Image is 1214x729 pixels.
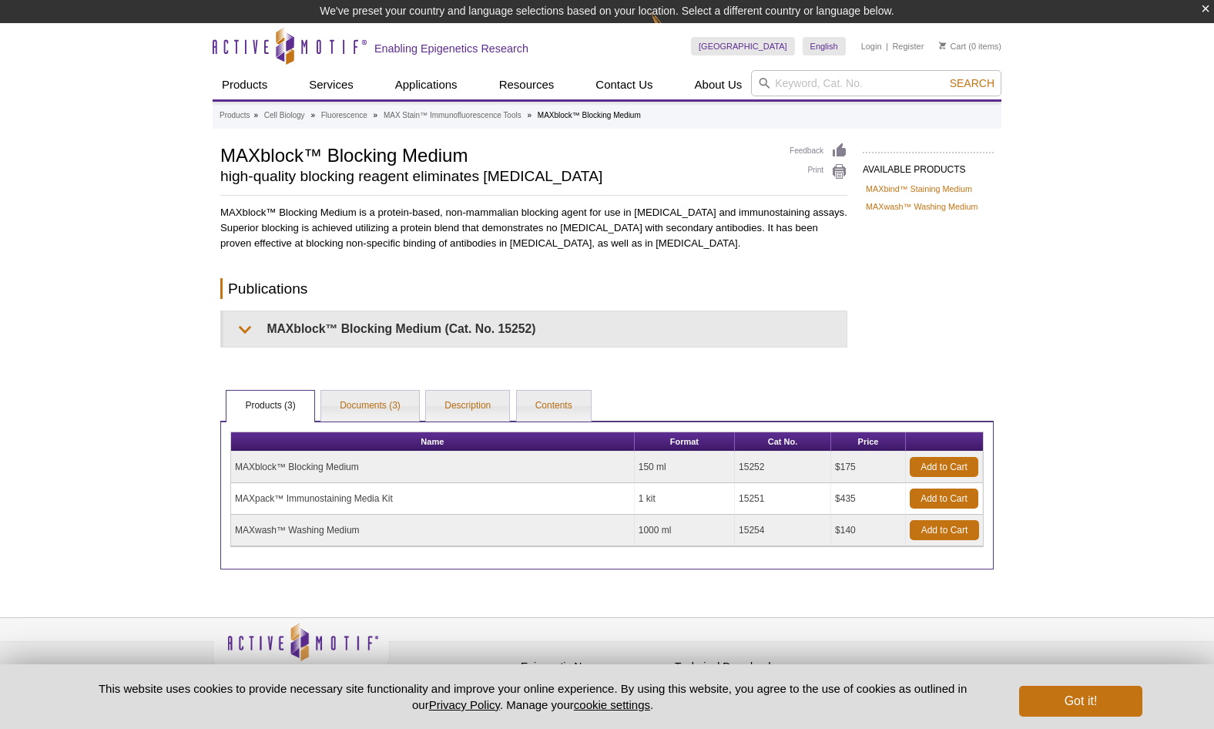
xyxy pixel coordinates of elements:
[866,200,978,213] a: MAXwash™ Washing Medium
[521,660,667,674] h4: Epigenetic News
[300,70,363,99] a: Services
[910,489,978,509] a: Add to Cart
[866,182,972,196] a: MAXbind™ Staining Medium
[1019,686,1142,717] button: Got it!
[253,111,258,119] li: »
[264,109,305,123] a: Cell Biology
[374,42,528,55] h2: Enabling Epigenetics Research
[517,391,591,422] a: Contents
[72,680,994,713] p: This website uses cookies to provide necessary site functionality and improve your online experie...
[945,76,999,90] button: Search
[939,41,966,52] a: Cart
[831,515,906,546] td: $140
[310,111,315,119] li: »
[429,698,500,711] a: Privacy Policy
[635,452,735,483] td: 150 ml
[220,278,847,299] h2: Publications
[527,111,532,119] li: »
[675,660,821,674] h4: Technical Downloads
[735,483,831,515] td: 15251
[220,109,250,123] a: Products
[735,452,831,483] td: 15252
[803,37,846,55] a: English
[829,645,944,679] table: Click to Verify - This site chose Symantec SSL for secure e-commerce and confidential communicati...
[384,109,521,123] a: MAX Stain™ Immunofluorescence Tools
[220,143,774,166] h1: MAXblock™ Blocking Medium
[213,70,277,99] a: Products
[892,41,924,52] a: Register
[910,457,978,477] a: Add to Cart
[231,515,635,546] td: MAXwash™ Washing Medium
[886,37,888,55] li: |
[538,111,641,119] li: MAXblock™ Blocking Medium
[939,37,1001,55] li: (0 items)
[220,170,774,183] h2: high-quality blocking reagent eliminates [MEDICAL_DATA]
[586,70,662,99] a: Contact Us
[790,163,847,180] a: Print
[831,483,906,515] td: $435
[374,111,378,119] li: »
[831,452,906,483] td: $175
[223,311,847,346] summary: MAXblock™ Blocking Medium (Cat. No. 15252)
[213,618,390,680] img: Active Motif,
[490,70,564,99] a: Resources
[735,515,831,546] td: 15254
[651,12,692,48] img: Change Here
[751,70,1001,96] input: Keyword, Cat. No.
[231,432,635,452] th: Name
[426,391,509,422] a: Description
[231,452,635,483] td: MAXblock™ Blocking Medium
[321,391,419,422] a: Documents (3)
[321,109,367,123] a: Fluorescence
[635,515,735,546] td: 1000 ml
[686,70,752,99] a: About Us
[831,432,906,452] th: Price
[939,42,946,49] img: Your Cart
[220,205,847,251] p: MAXblock™ Blocking Medium is a protein-based, non-mammalian blocking agent for use in [MEDICAL_DA...
[863,152,994,180] h2: AVAILABLE PRODUCTS
[910,520,979,540] a: Add to Cart
[790,143,847,160] a: Feedback
[691,37,795,55] a: [GEOGRAPHIC_DATA]
[735,432,831,452] th: Cat No.
[861,41,882,52] a: Login
[231,483,635,515] td: MAXpack™ Immunostaining Media Kit
[574,698,650,711] button: cookie settings
[397,658,458,681] a: Privacy Policy
[950,77,994,89] span: Search
[386,70,467,99] a: Applications
[226,391,314,422] a: Products (3)
[635,432,735,452] th: Format
[635,483,735,515] td: 1 kit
